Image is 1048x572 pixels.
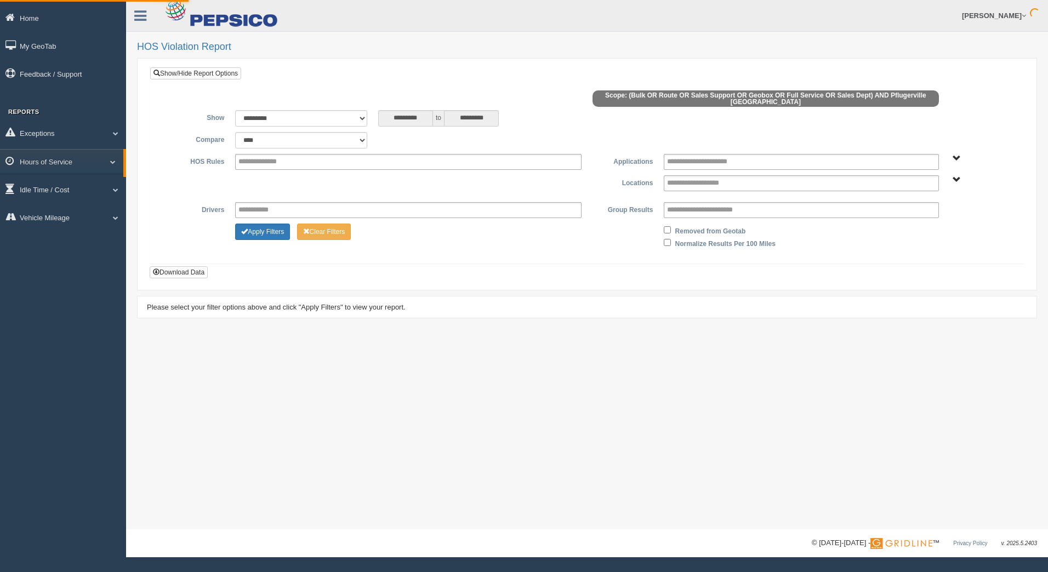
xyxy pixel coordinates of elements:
[137,42,1037,53] h2: HOS Violation Report
[158,132,230,145] label: Compare
[593,90,939,107] span: Scope: (Bulk OR Route OR Sales Support OR Geobox OR Full Service OR Sales Dept) AND Pflugerville ...
[587,175,658,188] label: Locations
[158,154,230,167] label: HOS Rules
[158,202,230,215] label: Drivers
[147,303,406,311] span: Please select your filter options above and click "Apply Filters" to view your report.
[587,154,658,167] label: Applications
[158,110,230,123] label: Show
[150,266,208,278] button: Download Data
[150,67,241,79] a: Show/Hide Report Options
[1001,540,1037,546] span: v. 2025.5.2403
[235,224,290,240] button: Change Filter Options
[812,537,1037,549] div: © [DATE]-[DATE] - ™
[953,540,987,546] a: Privacy Policy
[587,202,658,215] label: Group Results
[870,538,932,549] img: Gridline
[675,224,746,237] label: Removed from Geotab
[675,236,776,249] label: Normalize Results Per 100 Miles
[297,224,351,240] button: Change Filter Options
[433,110,444,127] span: to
